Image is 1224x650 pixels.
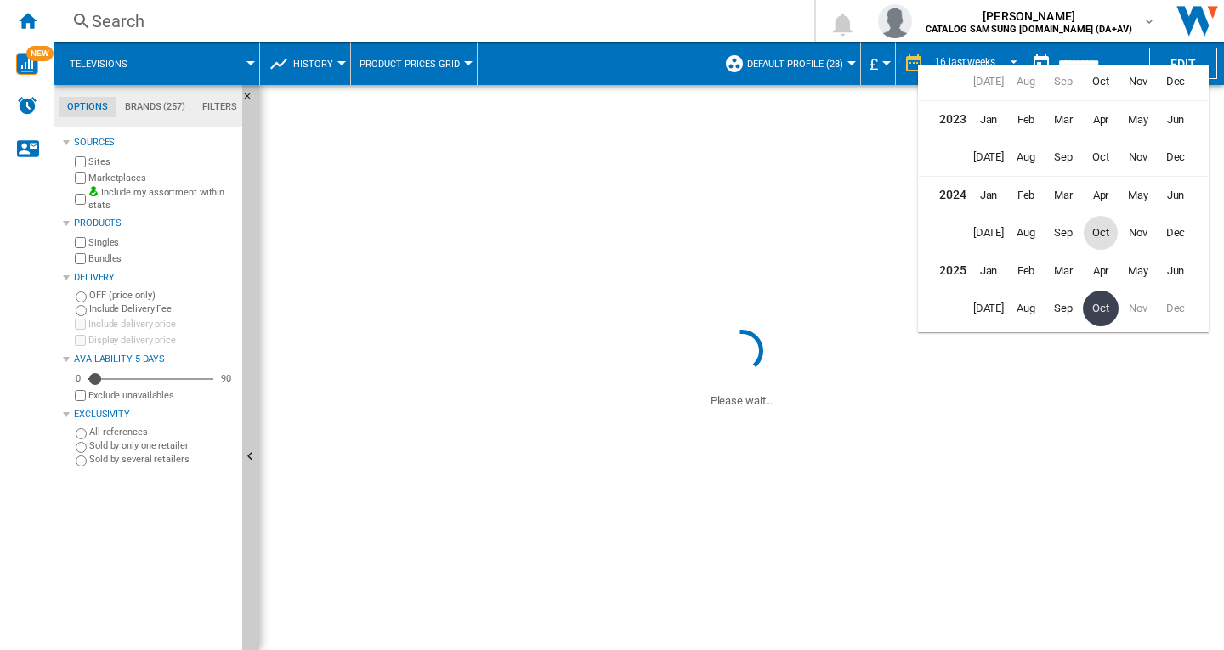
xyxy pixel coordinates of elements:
[1082,63,1119,101] td: October 2022
[1082,252,1119,290] td: April 2025
[970,100,1007,138] td: January 2023
[970,176,1007,214] td: January 2024
[1084,216,1118,250] span: Oct
[1007,63,1045,101] td: August 2022
[919,65,1208,331] md-calendar: Calendar
[972,291,1006,325] span: [DATE]
[1121,65,1155,99] span: Nov
[1009,291,1043,325] span: Aug
[1046,178,1080,212] span: Mar
[972,140,1006,174] span: [DATE]
[1007,214,1045,252] td: August 2024
[1119,214,1157,252] td: November 2024
[1046,291,1080,325] span: Sep
[970,290,1007,328] td: July 2025
[1009,216,1043,250] span: Aug
[1007,252,1045,290] td: February 2025
[1121,140,1155,174] span: Nov
[1009,140,1043,174] span: Aug
[1119,138,1157,177] td: November 2023
[1046,216,1080,250] span: Sep
[1119,63,1157,101] td: November 2022
[1084,178,1118,212] span: Apr
[1121,178,1155,212] span: May
[970,138,1007,177] td: July 2023
[1159,254,1193,288] span: Jun
[1119,290,1157,328] td: November 2025
[1046,254,1080,288] span: Mar
[1082,100,1119,138] td: April 2023
[1084,254,1118,288] span: Apr
[1082,214,1119,252] td: October 2024
[1045,176,1082,214] td: March 2024
[1046,103,1080,137] span: Mar
[1159,140,1193,174] span: Dec
[1157,100,1208,138] td: June 2023
[1119,252,1157,290] td: May 2025
[1157,290,1208,328] td: December 2025
[919,176,970,214] td: 2024
[1119,176,1157,214] td: May 2024
[1157,63,1208,101] td: December 2022
[1084,65,1118,99] span: Oct
[1159,178,1193,212] span: Jun
[1007,290,1045,328] td: August 2025
[1045,252,1082,290] td: March 2025
[1045,100,1082,138] td: March 2023
[1157,214,1208,252] td: December 2024
[1082,138,1119,177] td: October 2023
[1007,176,1045,214] td: February 2024
[1046,140,1080,174] span: Sep
[1082,290,1119,328] td: October 2025
[972,254,1006,288] span: Jan
[1082,176,1119,214] td: April 2024
[972,103,1006,137] span: Jan
[1045,290,1082,328] td: September 2025
[1157,176,1208,214] td: June 2024
[1159,103,1193,137] span: Jun
[1157,252,1208,290] td: June 2025
[919,252,970,290] td: 2025
[1121,216,1155,250] span: Nov
[1009,254,1043,288] span: Feb
[1045,63,1082,101] td: September 2022
[972,216,1006,250] span: [DATE]
[1159,216,1193,250] span: Dec
[1007,138,1045,177] td: August 2023
[970,214,1007,252] td: July 2024
[970,63,1007,101] td: July 2022
[1121,103,1155,137] span: May
[1119,100,1157,138] td: May 2023
[1084,140,1118,174] span: Oct
[970,252,1007,290] td: January 2025
[1157,138,1208,177] td: December 2023
[972,178,1006,212] span: Jan
[1083,291,1119,326] span: Oct
[1084,103,1118,137] span: Apr
[1045,138,1082,177] td: September 2023
[1045,214,1082,252] td: September 2024
[1009,178,1043,212] span: Feb
[1009,103,1043,137] span: Feb
[1159,65,1193,99] span: Dec
[919,100,970,138] td: 2023
[1007,100,1045,138] td: February 2023
[1121,254,1155,288] span: May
